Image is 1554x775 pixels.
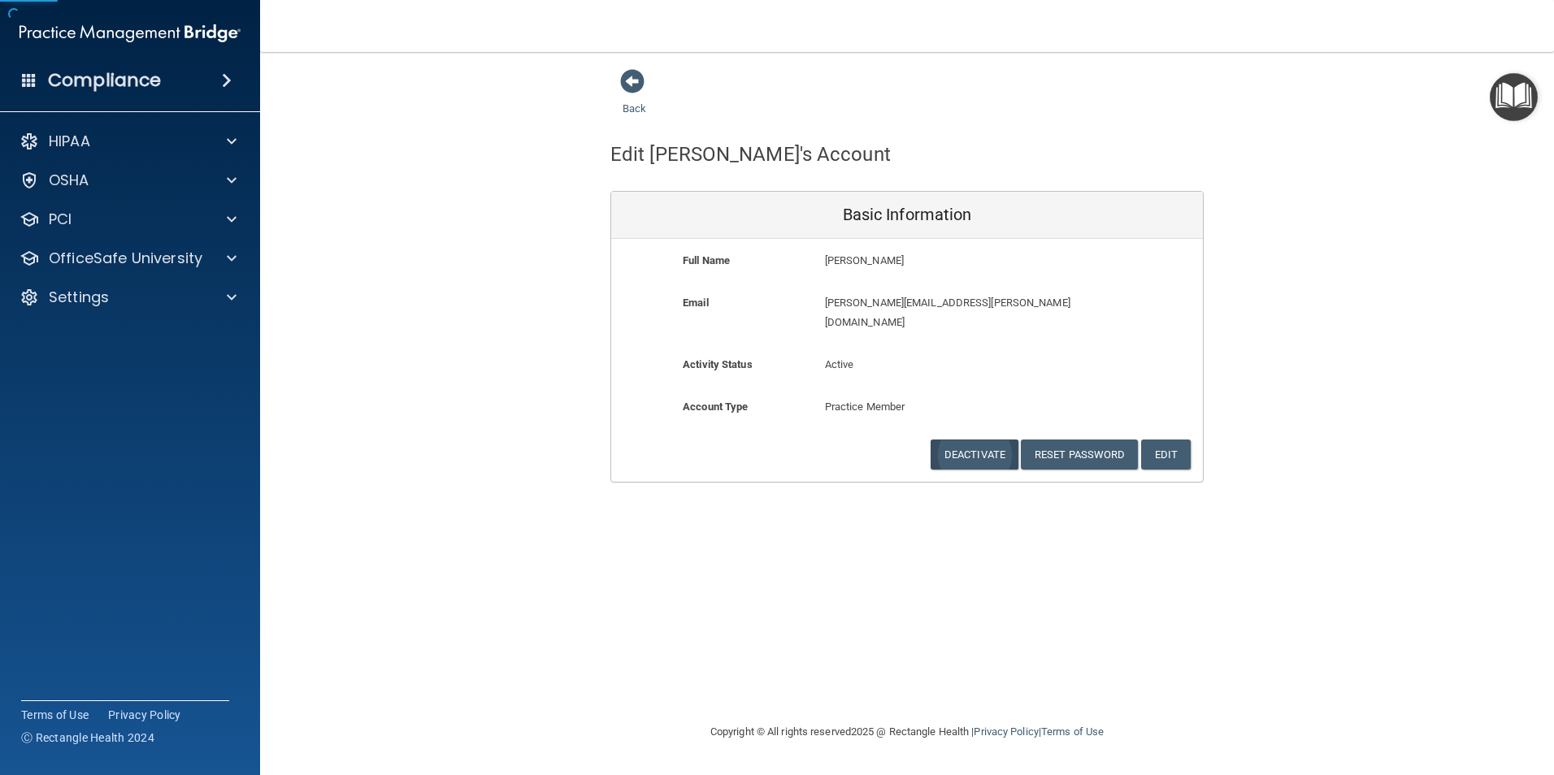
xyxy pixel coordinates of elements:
a: Privacy Policy [108,707,181,723]
p: HIPAA [49,132,90,151]
span: Ⓒ Rectangle Health 2024 [21,730,154,746]
div: Basic Information [611,192,1203,239]
img: PMB logo [20,17,241,50]
h4: Edit [PERSON_NAME]'s Account [610,144,891,165]
p: Active [825,355,990,375]
b: Email [683,297,709,309]
a: PCI [20,210,237,229]
a: Settings [20,288,237,307]
button: Open Resource Center [1490,73,1538,121]
b: Activity Status [683,358,753,370]
p: [PERSON_NAME] [825,251,1084,271]
p: Settings [49,288,109,307]
button: Reset Password [1021,439,1138,470]
p: [PERSON_NAME][EMAIL_ADDRESS][PERSON_NAME][DOMAIN_NAME] [825,293,1084,332]
h4: Compliance [48,69,161,92]
b: Full Name [683,254,730,266]
a: Privacy Policy [974,725,1038,738]
a: OfficeSafe University [20,249,237,268]
p: PCI [49,210,72,229]
a: Terms of Use [1041,725,1104,738]
p: OSHA [49,171,89,190]
p: OfficeSafe University [49,249,202,268]
button: Deactivate [931,439,1018,470]
button: Edit [1141,439,1191,470]
a: OSHA [20,171,237,190]
a: Terms of Use [21,707,89,723]
a: HIPAA [20,132,237,151]
div: Copyright © All rights reserved 2025 @ Rectangle Health | | [610,706,1204,758]
b: Account Type [683,400,748,413]
p: Practice Member [825,397,990,417]
a: Back [623,83,646,115]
